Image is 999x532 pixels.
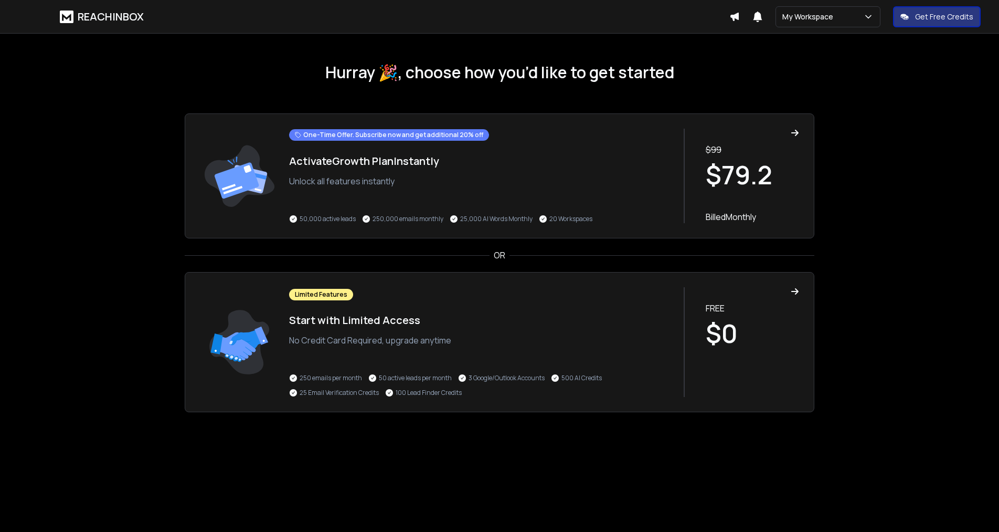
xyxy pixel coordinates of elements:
[706,211,799,223] p: Billed Monthly
[200,129,279,223] img: trail
[185,249,814,262] div: OR
[706,302,799,315] p: FREE
[373,215,443,223] p: 250,000 emails monthly
[460,215,533,223] p: 25,000 AI Words Monthly
[379,374,452,382] p: 50 active leads per month
[300,389,379,397] p: 25 Email Verification Credits
[561,374,602,382] p: 500 AI Credits
[289,175,673,187] p: Unlock all features instantly
[185,63,814,82] h1: Hurray 🎉, choose how you’d like to get started
[60,11,73,23] img: logo
[300,374,362,382] p: 250 emails per month
[289,313,673,328] h1: Start with Limited Access
[706,143,799,156] p: $ 99
[300,215,356,223] p: 50,000 active leads
[782,12,837,22] p: My Workspace
[289,129,489,141] div: One-Time Offer. Subscribe now and get additional 20% off
[200,287,279,397] img: trail
[915,12,973,22] p: Get Free Credits
[706,321,799,346] h1: $0
[893,6,981,27] button: Get Free Credits
[396,389,462,397] p: 100 Lead Finder Credits
[289,289,353,300] div: Limited Features
[549,215,592,223] p: 20 Workspaces
[706,162,799,187] h1: $ 79.2
[289,334,673,347] p: No Credit Card Required, upgrade anytime
[78,9,144,24] h1: REACHINBOX
[469,374,545,382] p: 3 Google/Outlook Accounts
[289,154,673,169] h1: Activate Growth Plan Instantly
